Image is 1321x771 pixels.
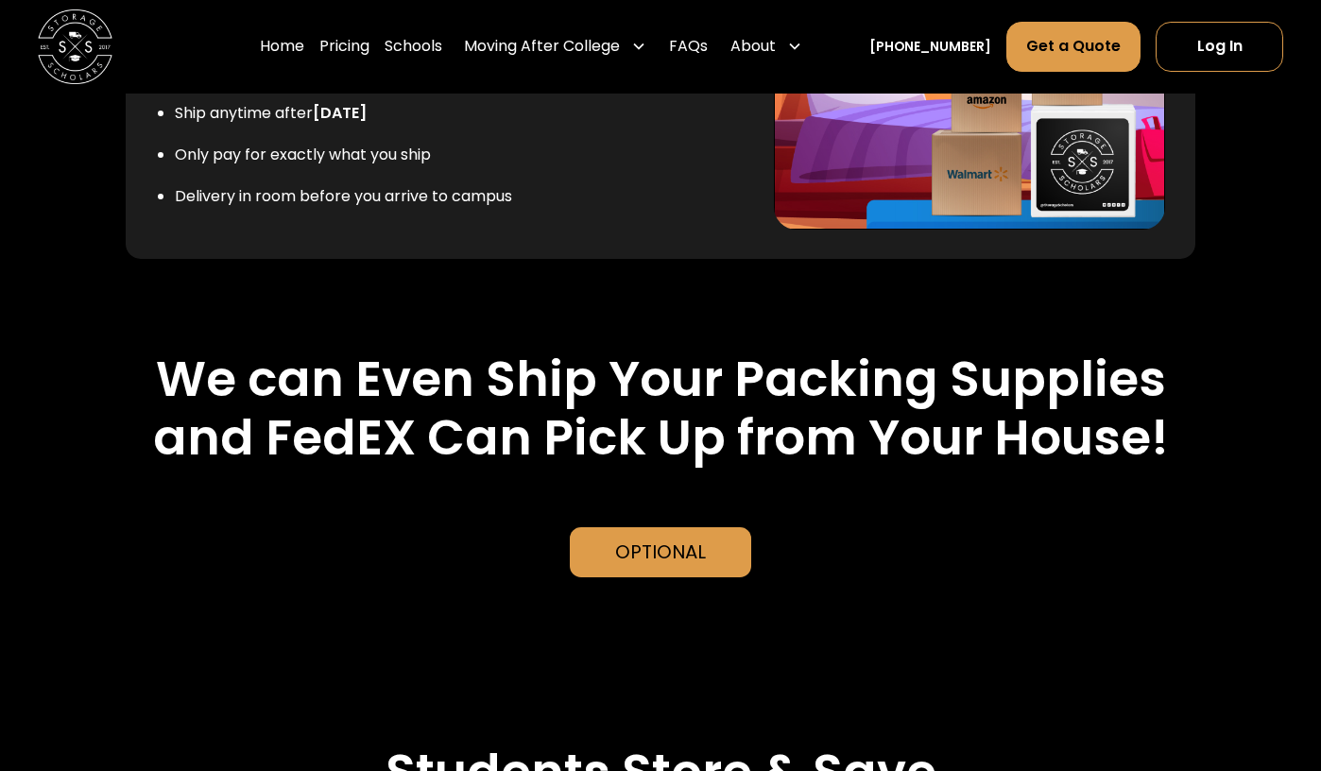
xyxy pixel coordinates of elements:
a: Log In [1156,22,1283,73]
li: Delivery in room before you arrive to campus [175,185,512,208]
a: Get a Quote [1006,22,1141,73]
a: FAQs [669,21,708,74]
div: About [723,21,810,74]
a: Schools [385,21,442,74]
div: Moving After College [464,36,620,59]
div: About [730,36,776,59]
strong: [DATE] [313,102,367,124]
a: Pricing [319,21,369,74]
img: Storage Scholars main logo [38,9,113,85]
div: Optional [615,539,706,567]
li: Only pay for exactly what you ship [175,144,512,166]
h2: We can Even Ship Your Packing Supplies and FedEX Can Pick Up from Your House! [126,350,1195,467]
div: Moving After College [456,21,654,74]
li: Ship anytime after [175,102,512,125]
a: [PHONE_NUMBER] [869,37,991,57]
a: Home [260,21,304,74]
